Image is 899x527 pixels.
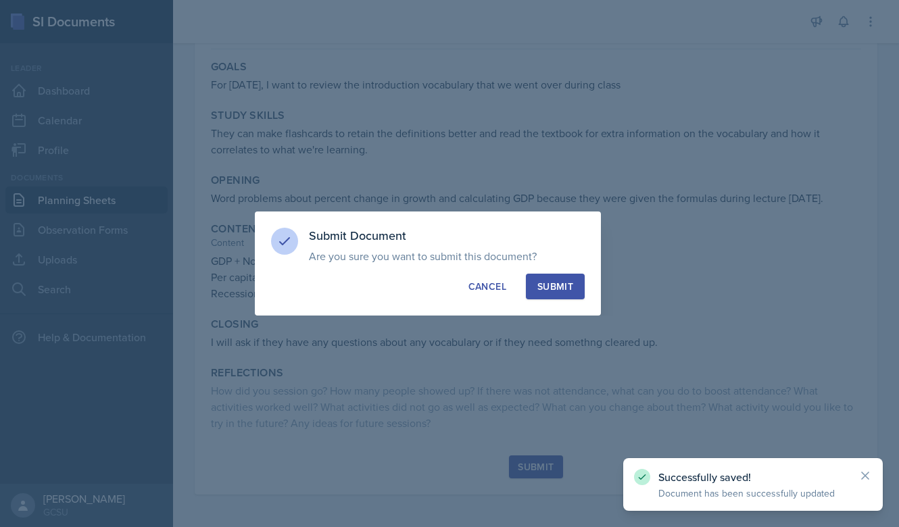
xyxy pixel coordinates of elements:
h3: Submit Document [309,228,585,244]
div: Submit [537,280,573,293]
button: Cancel [457,274,518,299]
button: Submit [526,274,585,299]
div: Cancel [468,280,506,293]
p: Document has been successfully updated [658,486,848,500]
p: Successfully saved! [658,470,848,484]
p: Are you sure you want to submit this document? [309,249,585,263]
